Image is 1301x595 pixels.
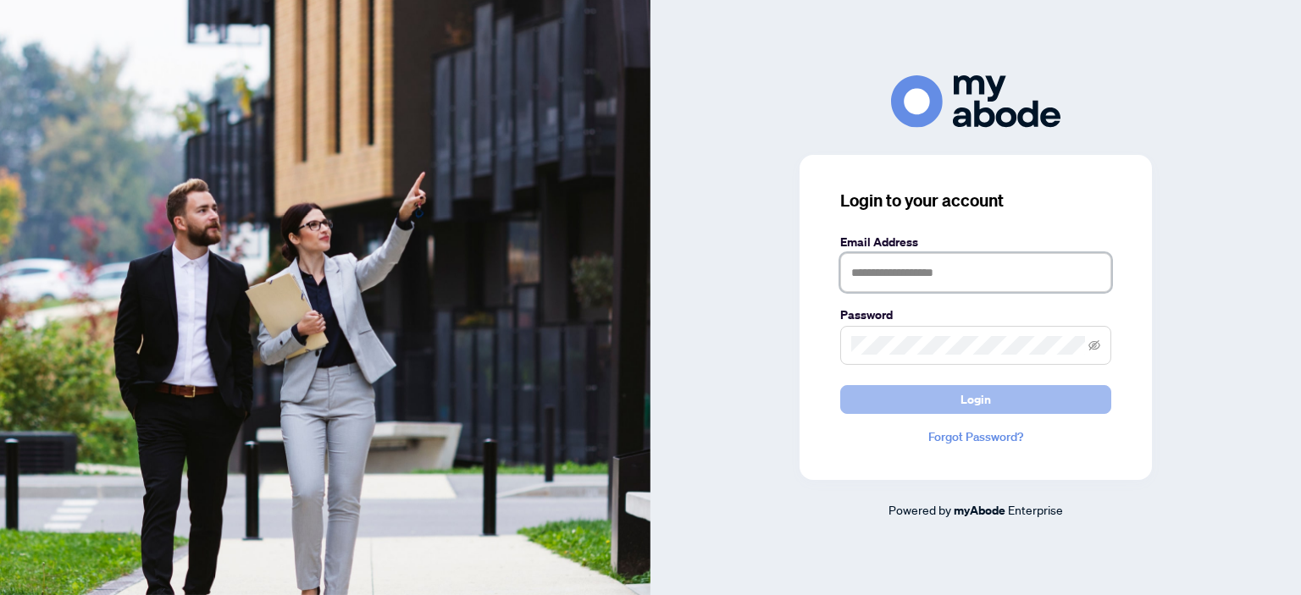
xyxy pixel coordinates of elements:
[840,306,1111,324] label: Password
[889,502,951,517] span: Powered by
[891,75,1060,127] img: ma-logo
[1088,339,1100,351] span: eye-invisible
[840,427,1111,446] a: Forgot Password?
[840,233,1111,251] label: Email Address
[840,189,1111,212] h3: Login to your account
[961,386,991,413] span: Login
[954,501,1005,520] a: myAbode
[840,385,1111,414] button: Login
[1008,502,1063,517] span: Enterprise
